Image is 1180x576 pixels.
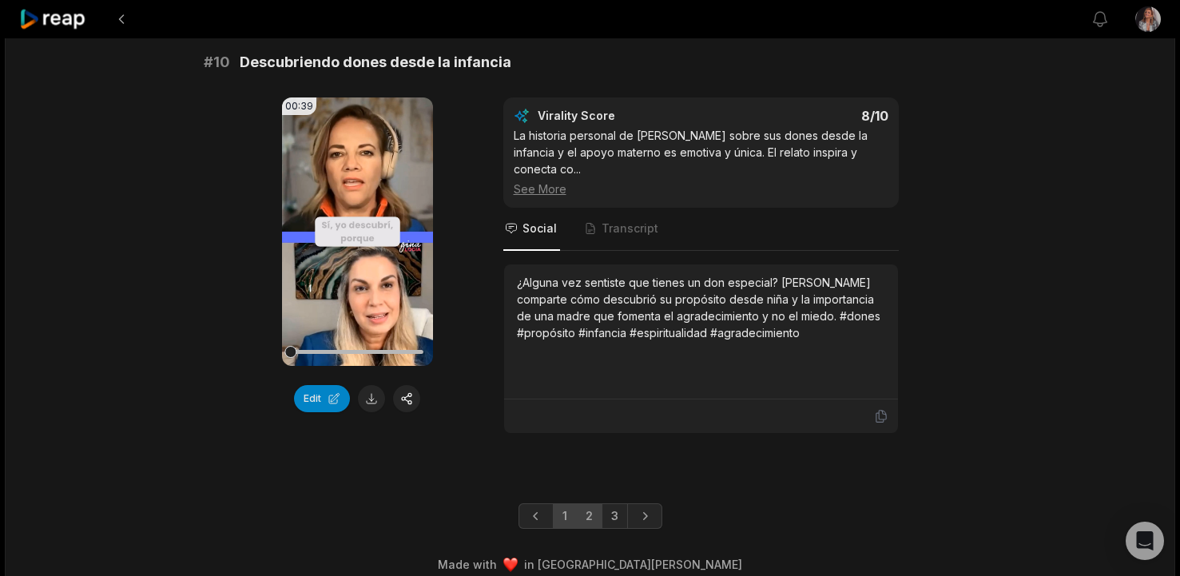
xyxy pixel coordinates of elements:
ul: Pagination [518,503,662,529]
div: Virality Score [538,108,709,124]
span: Transcript [602,220,658,236]
a: Previous page [518,503,554,529]
video: Your browser does not support mp4 format. [282,97,433,366]
span: # 10 [204,51,230,73]
a: Page 3 [602,503,628,529]
div: See More [514,181,888,197]
span: Descubriendo dones desde la infancia [240,51,511,73]
div: Open Intercom Messenger [1126,522,1164,560]
a: Next page [627,503,662,529]
button: Edit [294,385,350,412]
nav: Tabs [503,208,899,251]
div: La historia personal de [PERSON_NAME] sobre sus dones desde la infancia y el apoyo materno es emo... [514,127,888,197]
img: heart emoji [503,558,518,572]
a: Page 2 [576,503,602,529]
span: Social [522,220,557,236]
div: Made with in [GEOGRAPHIC_DATA][PERSON_NAME] [20,556,1160,573]
a: Page 1 is your current page [553,503,577,529]
div: 8 /10 [717,108,888,124]
div: ¿Alguna vez sentiste que tienes un don especial? [PERSON_NAME] comparte cómo descubrió su propósi... [517,274,885,341]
